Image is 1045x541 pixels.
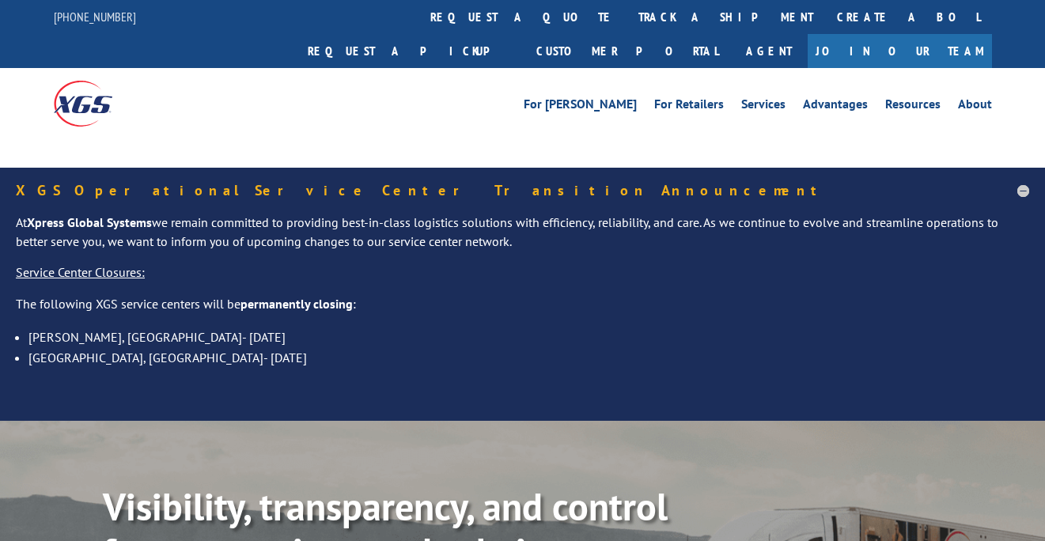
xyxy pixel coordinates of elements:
[16,295,1029,327] p: The following XGS service centers will be :
[16,264,145,280] u: Service Center Closures:
[958,98,992,115] a: About
[27,214,152,230] strong: Xpress Global Systems
[296,34,524,68] a: Request a pickup
[54,9,136,25] a: [PHONE_NUMBER]
[808,34,992,68] a: Join Our Team
[741,98,786,115] a: Services
[240,296,353,312] strong: permanently closing
[524,98,637,115] a: For [PERSON_NAME]
[524,34,730,68] a: Customer Portal
[16,183,1029,198] h5: XGS Operational Service Center Transition Announcement
[28,347,1029,368] li: [GEOGRAPHIC_DATA], [GEOGRAPHIC_DATA]- [DATE]
[885,98,941,115] a: Resources
[28,327,1029,347] li: [PERSON_NAME], [GEOGRAPHIC_DATA]- [DATE]
[803,98,868,115] a: Advantages
[16,214,1029,264] p: At we remain committed to providing best-in-class logistics solutions with efficiency, reliabilit...
[730,34,808,68] a: Agent
[654,98,724,115] a: For Retailers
